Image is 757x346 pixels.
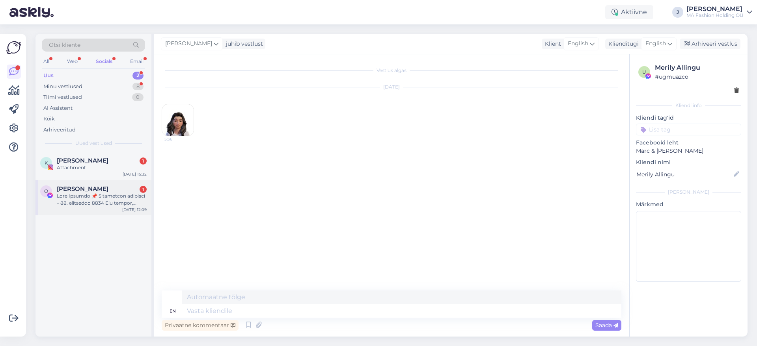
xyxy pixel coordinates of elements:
[57,185,108,192] span: Osuani Simeon
[223,40,263,48] div: juhib vestlust
[57,164,147,171] div: Attachment
[43,93,82,101] div: Tiimi vestlused
[636,170,732,179] input: Lisa nimi
[57,192,147,207] div: Lore Ipsumdo 📌 Sitametcon adipisci – 88. elitseddo 8834 Eiu tempor, Incidi utlaboreetdo magna ali...
[43,83,82,91] div: Minu vestlused
[636,147,741,155] p: Marc & [PERSON_NAME]
[686,6,744,12] div: [PERSON_NAME]
[605,40,639,48] div: Klienditugi
[43,115,55,123] div: Kõik
[605,5,653,19] div: Aktiivne
[170,304,176,318] div: en
[655,63,739,72] div: Merily Allingu
[162,83,621,91] div: [DATE]
[43,104,73,112] div: AI Assistent
[636,189,741,196] div: [PERSON_NAME]
[42,56,51,67] div: All
[57,157,108,164] span: Kristina Herodes
[642,69,646,75] span: u
[49,41,80,49] span: Otsi kliente
[162,67,621,74] div: Vestlus algas
[45,160,48,166] span: K
[636,139,741,147] p: Facebooki leht
[43,126,76,134] div: Arhiveeritud
[75,140,112,147] span: Uued vestlused
[686,12,744,19] div: MA Fashion Holding OÜ
[680,39,740,49] div: Arhiveeri vestlus
[686,6,752,19] a: [PERSON_NAME]MA Fashion Holding OÜ
[140,157,147,165] div: 1
[636,114,741,122] p: Kliendi tag'id
[140,186,147,193] div: 1
[129,56,145,67] div: Email
[645,39,666,48] span: English
[636,158,741,167] p: Kliendi nimi
[65,56,79,67] div: Web
[132,83,144,91] div: 8
[162,104,194,136] img: Attachment
[672,7,683,18] div: J
[655,72,739,81] div: # ugmuazco
[6,40,21,55] img: Askly Logo
[162,320,239,331] div: Privaatne kommentaar
[542,40,561,48] div: Klient
[636,124,741,135] input: Lisa tag
[43,72,54,80] div: Uus
[132,72,144,80] div: 2
[568,39,588,48] span: English
[636,200,741,209] p: Märkmed
[94,56,114,67] div: Socials
[595,322,618,329] span: Saada
[132,93,144,101] div: 0
[122,207,147,213] div: [DATE] 12:09
[44,188,48,194] span: O
[164,136,194,142] span: 5:36
[123,171,147,177] div: [DATE] 15:32
[636,102,741,109] div: Kliendi info
[165,39,212,48] span: [PERSON_NAME]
